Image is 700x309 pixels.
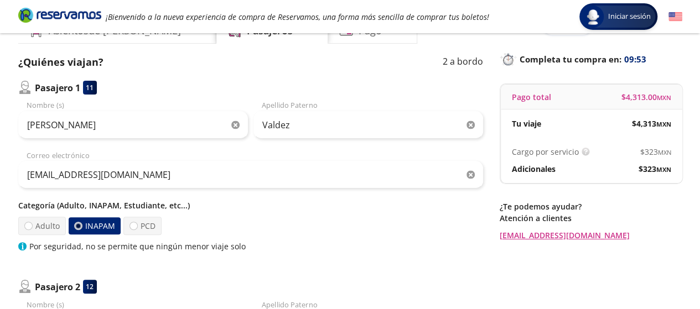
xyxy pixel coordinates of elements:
em: ¡Bienvenido a la nueva experiencia de compra de Reservamos, una forma más sencilla de comprar tus... [106,12,489,22]
label: INAPAM [68,217,120,234]
small: MXN [658,148,671,156]
i: Brand Logo [18,7,101,23]
a: Brand Logo [18,7,101,27]
p: Pasajero 1 [35,81,80,95]
p: ¿Quiénes viajan? [18,55,103,70]
label: PCD [123,217,162,235]
p: Adicionales [512,163,556,175]
span: $ 4,313 [632,118,671,129]
span: 09:53 [624,53,646,66]
p: Cargo por servicio [512,146,579,158]
p: 2 a bordo [443,55,483,70]
input: Nombre (s) [18,111,248,139]
iframe: Messagebird Livechat Widget [636,245,689,298]
span: $ 4,313.00 [621,91,671,103]
small: MXN [656,120,671,128]
span: $ 323 [639,163,671,175]
p: Pasajero 2 [35,280,80,294]
small: MXN [656,165,671,174]
input: Apellido Paterno [253,111,483,139]
button: English [668,10,682,24]
input: Correo electrónico [18,161,483,188]
p: ¿Te podemos ayudar? [500,201,682,212]
span: Iniciar sesión [604,11,655,22]
p: Atención a clientes [500,212,682,224]
div: 12 [83,280,97,294]
p: Pago total [512,91,551,103]
label: Adulto [18,217,65,235]
div: 11 [83,81,97,95]
p: Completa tu compra en : [500,51,682,67]
p: Por seguridad, no se permite que ningún menor viaje solo [29,240,246,252]
span: $ 323 [640,146,671,158]
p: Categoría (Adulto, INAPAM, Estudiante, etc...) [18,200,483,211]
small: MXN [657,93,671,102]
a: [EMAIL_ADDRESS][DOMAIN_NAME] [500,229,682,241]
p: Tu viaje [512,118,541,129]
